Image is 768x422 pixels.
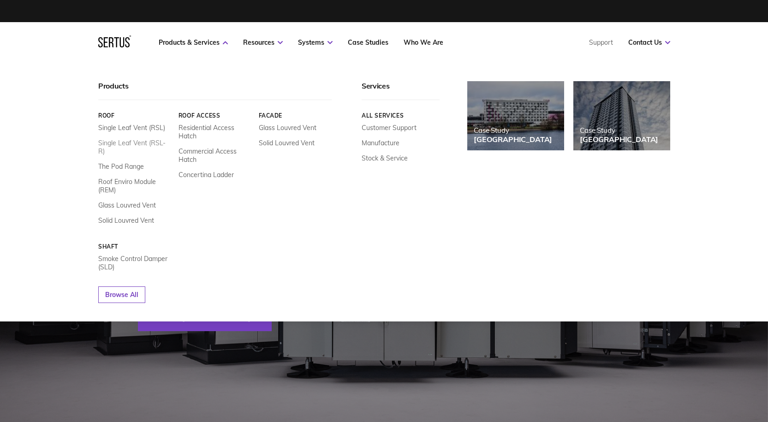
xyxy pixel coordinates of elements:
a: Browse All [98,286,145,303]
a: Facade [258,112,332,119]
a: Who We Are [404,38,443,47]
div: [GEOGRAPHIC_DATA] [474,135,552,144]
a: Glass Louvred Vent [98,201,156,209]
a: Manufacture [362,139,399,147]
a: Resources [243,38,283,47]
a: Products & Services [159,38,228,47]
a: Concertina Ladder [178,171,233,179]
a: Roof Enviro Module (REM) [98,178,172,194]
div: Case Study [474,126,552,135]
a: Systems [298,38,333,47]
div: Case Study [580,126,658,135]
div: Products [98,81,332,100]
a: The Pod Range [98,162,144,171]
a: Solid Louvred Vent [258,139,314,147]
a: Solid Louvred Vent [98,216,154,225]
a: Glass Louvred Vent [258,124,316,132]
a: Commercial Access Hatch [178,147,251,164]
a: Case Studies [348,38,388,47]
a: Stock & Service [362,154,408,162]
div: Services [362,81,440,100]
a: All services [362,112,440,119]
a: Case Study[GEOGRAPHIC_DATA] [467,81,564,150]
a: Support [589,38,613,47]
a: Case Study[GEOGRAPHIC_DATA] [573,81,670,150]
a: Shaft [98,243,172,250]
a: Customer Support [362,124,417,132]
a: Roof [98,112,172,119]
a: Smoke Control Damper (SLD) [98,255,172,271]
a: Single Leaf Vent (RSL-R) [98,139,172,155]
div: [GEOGRAPHIC_DATA] [580,135,658,144]
a: Single Leaf Vent (RSL) [98,124,165,132]
a: Roof Access [178,112,251,119]
a: Contact Us [628,38,670,47]
a: Residential Access Hatch [178,124,251,140]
